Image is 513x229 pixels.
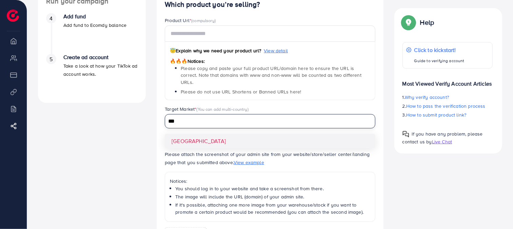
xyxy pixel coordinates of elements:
span: If you have any problem, please contact us by [402,130,483,145]
span: 🔥🔥🔥 [170,58,187,65]
span: Live Chat [432,138,452,145]
span: 5 [50,55,53,63]
h4: Add fund [63,13,126,20]
div: Search for option [165,114,375,128]
span: How to pass the verification process [406,103,486,109]
img: Popup guide [402,131,409,138]
span: Please copy and paste your full product URL/domain here to ensure the URL is correct. Note that d... [181,65,361,86]
span: Notices: [170,58,205,65]
h4: Create ad account [63,54,138,60]
p: Please attach the screenshot of your admin site from your website/store/seller center/landing pag... [165,150,375,166]
span: Why verify account? [405,94,449,101]
span: Explain why we need your product url? [170,47,261,54]
span: 😇 [170,47,176,54]
li: If it's possible, attaching one more image from your warehouse/stock if you want to promote a cer... [175,201,370,215]
p: Guide to verifying account [414,57,465,65]
img: Popup guide [402,16,415,29]
span: (compulsory) [191,17,216,23]
span: How to submit product link? [406,111,466,118]
p: 1. [402,93,493,101]
li: The image will include the URL (domain) of your admin site. [175,193,370,200]
p: Add fund to Ecomdy balance [63,21,126,29]
label: Target Market [165,106,249,112]
span: (You can add multi-country) [197,106,249,112]
label: Product Url [165,17,216,24]
p: Notices: [170,177,370,185]
span: View example [234,159,264,166]
li: [GEOGRAPHIC_DATA] [165,134,375,148]
p: 3. [402,111,493,119]
li: Add fund [38,13,146,54]
iframe: Chat [484,198,508,224]
img: logo [7,10,19,22]
input: Search for option [166,116,367,127]
p: Click to kickstart! [414,46,465,54]
p: Take a look at how your TikTok ad account works. [63,62,138,78]
li: You should log in to your website and take a screenshot from there. [175,185,370,192]
span: Please do not use URL Shortens or Banned URLs here! [181,88,301,95]
span: 4 [50,15,53,22]
p: Help [420,18,434,27]
span: View detail [264,47,288,54]
p: 2. [402,102,493,110]
p: Most Viewed Verify Account Articles [402,74,493,88]
h4: Which product you’re selling? [165,0,375,9]
li: Create ad account [38,54,146,95]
